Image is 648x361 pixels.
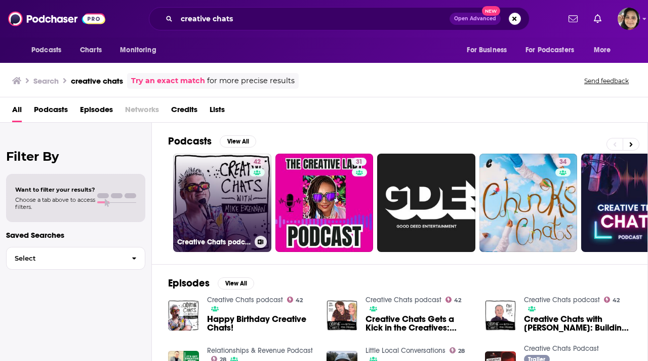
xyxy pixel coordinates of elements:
[327,300,357,331] img: Creative Chats Gets a Kick in the Creatives: Guest Visual Artists Tara Roskell and Sandra Busby
[525,43,574,57] span: For Podcasters
[450,347,465,353] a: 28
[207,346,313,355] a: Relationships & Revenue Podcast
[131,75,205,87] a: Try an exact match
[618,8,640,30] button: Show profile menu
[445,297,462,303] a: 42
[171,101,197,122] a: Credits
[168,300,199,331] img: Happy Birthday Creative Chats!
[207,75,295,87] span: for more precise results
[120,43,156,57] span: Monitoring
[254,157,261,167] span: 42
[168,277,210,290] h2: Episodes
[366,315,473,332] a: Creative Chats Gets a Kick in the Creatives: Guest Visual Artists Tara Roskell and Sandra Busby
[250,158,265,166] a: 42
[366,296,441,304] a: Creative Chats podcast
[524,315,631,332] span: Creative Chats with [PERSON_NAME]: Building Blocks of Storytelling: Crafting Clear Messages for P...
[450,13,501,25] button: Open AdvancedNew
[482,6,500,16] span: New
[80,43,102,57] span: Charts
[33,76,59,86] h3: Search
[218,277,254,290] button: View All
[366,315,473,332] span: Creative Chats Gets a Kick in the Creatives: Guest Visual Artists [PERSON_NAME] and [PERSON_NAME]
[581,77,632,85] button: Send feedback
[31,43,61,57] span: Podcasts
[168,135,212,148] h2: Podcasts
[73,41,108,60] a: Charts
[524,344,599,353] a: Creative Chats Podcast
[454,298,461,303] span: 42
[594,43,611,57] span: More
[555,158,571,166] a: 34
[207,296,283,304] a: Creative Chats podcast
[6,247,145,270] button: Select
[604,297,620,303] a: 42
[220,135,256,148] button: View All
[618,8,640,30] img: User Profile
[524,296,600,304] a: Creative Chats podcast
[460,41,519,60] button: open menu
[34,101,68,122] a: Podcasts
[287,297,303,303] a: 42
[618,8,640,30] span: Logged in as shelbyjanner
[168,135,256,148] a: PodcastsView All
[454,16,496,21] span: Open Advanced
[356,157,362,167] span: 31
[80,101,113,122] a: Episodes
[6,230,145,240] p: Saved Searches
[587,41,624,60] button: open menu
[12,101,22,122] a: All
[559,157,566,167] span: 34
[352,158,367,166] a: 31
[210,101,225,122] a: Lists
[613,298,620,303] span: 42
[458,349,465,353] span: 28
[590,10,605,27] a: Show notifications dropdown
[177,238,251,246] h3: Creative Chats podcast
[149,7,530,30] div: Search podcasts, credits, & more...
[275,154,374,252] a: 31
[366,346,445,355] a: Little Local Conversations
[15,186,95,193] span: Want to filter your results?
[564,10,582,27] a: Show notifications dropdown
[479,154,578,252] a: 34
[524,315,631,332] a: Creative Chats with Ryan Holck: Building Blocks of Storytelling: Crafting Clear Messages for Posi...
[519,41,589,60] button: open menu
[485,300,516,331] img: Creative Chats with Ryan Holck: Building Blocks of Storytelling: Crafting Clear Messages for Posi...
[173,154,271,252] a: 42Creative Chats podcast
[113,41,169,60] button: open menu
[8,9,105,28] img: Podchaser - Follow, Share and Rate Podcasts
[7,255,124,262] span: Select
[168,277,254,290] a: EpisodesView All
[15,196,95,210] span: Choose a tab above to access filters.
[71,76,123,86] h3: creative chats
[177,11,450,27] input: Search podcasts, credits, & more...
[467,43,507,57] span: For Business
[6,149,145,164] h2: Filter By
[207,315,314,332] a: Happy Birthday Creative Chats!
[24,41,74,60] button: open menu
[125,101,159,122] span: Networks
[296,298,303,303] span: 42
